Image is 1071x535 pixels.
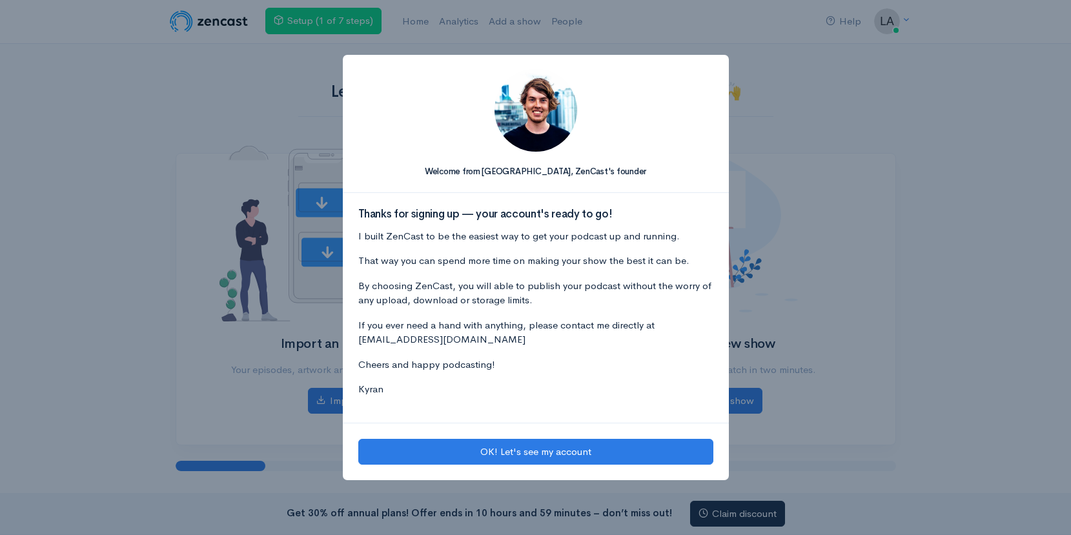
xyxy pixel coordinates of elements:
p: That way you can spend more time on making your show the best it can be. [358,254,713,268]
button: OK! Let's see my account [358,439,713,465]
p: If you ever need a hand with anything, please contact me directly at [EMAIL_ADDRESS][DOMAIN_NAME] [358,318,713,347]
p: By choosing ZenCast, you will able to publish your podcast without the worry of any upload, downl... [358,279,713,308]
h5: Welcome from [GEOGRAPHIC_DATA], ZenCast's founder [358,167,713,176]
p: I built ZenCast to be the easiest way to get your podcast up and running. [358,229,713,244]
iframe: gist-messenger-bubble-iframe [1027,491,1058,522]
p: Cheers and happy podcasting! [358,358,713,372]
h3: Thanks for signing up — your account's ready to go! [358,208,713,221]
p: Kyran [358,382,713,397]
